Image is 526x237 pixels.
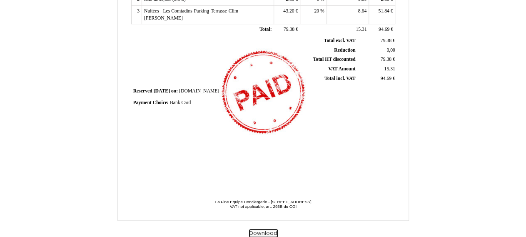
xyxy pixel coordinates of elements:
span: Nuitées - Les Comtadins-Parking-Terrasse-Clim - [PERSON_NAME] [144,8,241,21]
span: [DOMAIN_NAME] [179,88,219,94]
span: 15.31 [384,66,395,72]
span: 51.84 [378,8,389,14]
span: 79.38 [381,57,391,62]
span: Reserved [133,88,152,94]
span: 43.20 [283,8,294,14]
td: 3 [131,5,142,24]
span: Reduction [334,47,355,53]
td: € [357,36,396,45]
span: on: [171,88,178,94]
td: € [357,74,396,83]
span: 0,00 [386,47,395,53]
td: € [274,5,300,24]
span: Payment Choice: [133,100,169,105]
span: 79.38 [381,38,391,43]
span: Total incl. VAT [324,76,356,81]
span: VAT not applicable, art. 293B du CGI [230,204,297,209]
td: % [300,5,327,24]
span: Total: [259,27,272,32]
span: Total excl. VAT [324,38,356,43]
span: 94.69 [379,27,389,32]
span: Total HT discounted [313,57,355,62]
td: € [369,5,395,24]
span: 8.64 [358,8,366,14]
span: Bank Card [170,100,191,105]
td: € [369,24,395,36]
span: La Fine Equipe Conciergerie - [STREET_ADDRESS] [215,200,312,204]
span: 15.31 [356,27,366,32]
span: [DATE] [154,88,170,94]
span: 20 [314,8,319,14]
span: 79.38 [284,27,294,32]
span: VAT Amount [328,66,355,72]
td: € [274,24,300,36]
span: 94.69 [381,76,391,81]
td: € [357,55,396,65]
